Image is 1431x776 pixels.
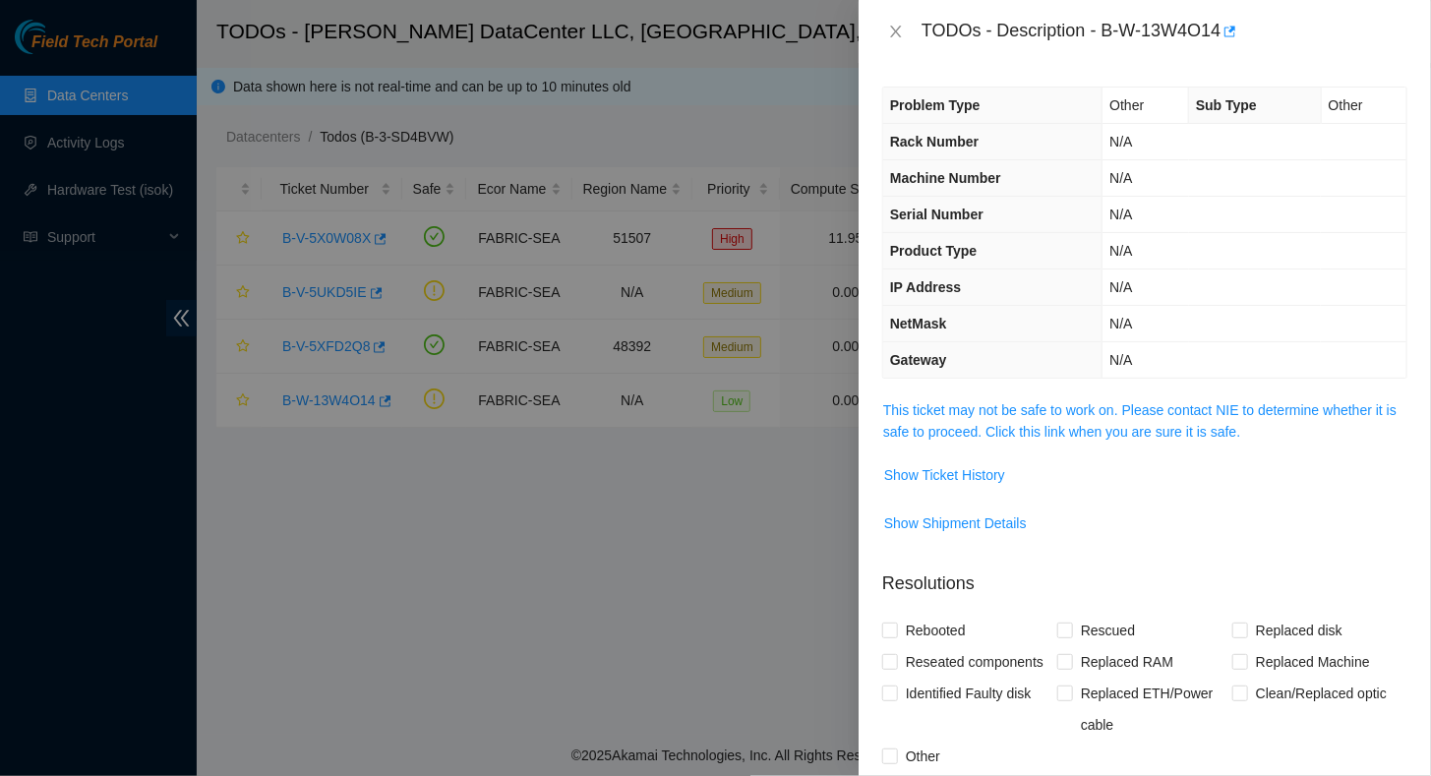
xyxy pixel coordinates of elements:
span: N/A [1109,134,1132,149]
span: N/A [1109,352,1132,368]
button: Close [882,23,910,41]
button: Show Shipment Details [883,507,1028,539]
span: Other [1329,97,1363,113]
span: Product Type [890,243,977,259]
span: Other [898,741,948,772]
span: N/A [1109,243,1132,259]
div: TODOs - Description - B-W-13W4O14 [922,16,1407,47]
button: Show Ticket History [883,459,1006,491]
span: Rack Number [890,134,979,149]
span: Rescued [1073,615,1143,646]
span: N/A [1109,279,1132,295]
span: Problem Type [890,97,981,113]
span: Gateway [890,352,947,368]
span: N/A [1109,207,1132,222]
span: Replaced disk [1248,615,1350,646]
span: Replaced ETH/Power cable [1073,678,1232,741]
span: Reseated components [898,646,1051,678]
span: Replaced RAM [1073,646,1181,678]
span: Sub Type [1196,97,1257,113]
span: Rebooted [898,615,974,646]
a: This ticket may not be safe to work on. Please contact NIE to determine whether it is safe to pro... [883,402,1397,440]
span: Replaced Machine [1248,646,1378,678]
span: N/A [1109,170,1132,186]
span: N/A [1109,316,1132,331]
span: Clean/Replaced optic [1248,678,1395,709]
p: Resolutions [882,555,1407,597]
span: Show Ticket History [884,464,1005,486]
span: Machine Number [890,170,1001,186]
span: IP Address [890,279,961,295]
span: close [888,24,904,39]
span: NetMask [890,316,947,331]
span: Show Shipment Details [884,512,1027,534]
span: Other [1109,97,1144,113]
span: Identified Faulty disk [898,678,1040,709]
span: Serial Number [890,207,984,222]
